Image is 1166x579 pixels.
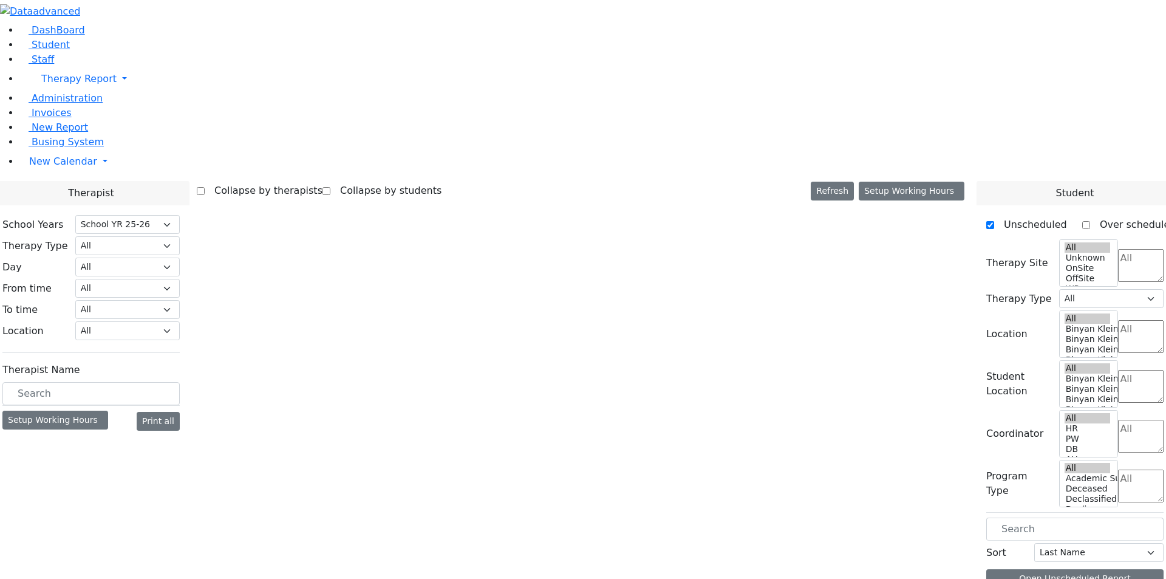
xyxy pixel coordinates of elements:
[994,215,1067,235] label: Unscheduled
[2,411,108,430] div: Setup Working Hours
[1065,273,1111,284] option: OffSite
[986,469,1052,498] label: Program Type
[19,53,54,65] a: Staff
[1118,370,1164,403] textarea: Search
[986,369,1052,399] label: Student Location
[1065,405,1111,415] option: Binyan Klein 2
[2,303,38,317] label: To time
[1065,454,1111,465] option: AH
[2,239,68,253] label: Therapy Type
[811,182,854,200] button: Refresh
[19,39,70,50] a: Student
[19,92,103,104] a: Administration
[1065,444,1111,454] option: DB
[1118,420,1164,453] textarea: Search
[1065,384,1111,394] option: Binyan Klein 4
[1065,473,1111,484] option: Academic Support
[1065,284,1111,294] option: WP
[1065,423,1111,434] option: HR
[986,427,1043,441] label: Coordinator
[1065,344,1111,355] option: Binyan Klein 3
[1118,249,1164,282] textarea: Search
[68,186,114,200] span: Therapist
[1065,334,1111,344] option: Binyan Klein 4
[19,24,85,36] a: DashBoard
[1065,494,1111,504] option: Declassified
[19,107,72,118] a: Invoices
[32,122,88,133] span: New Report
[1118,320,1164,353] textarea: Search
[859,182,964,200] button: Setup Working Hours
[1065,253,1111,263] option: Unknown
[986,256,1048,270] label: Therapy Site
[1065,394,1111,405] option: Binyan Klein 3
[1065,504,1111,515] option: Declines
[32,107,72,118] span: Invoices
[32,24,85,36] span: DashBoard
[2,260,22,275] label: Day
[2,382,180,405] input: Search
[986,327,1028,341] label: Location
[29,156,97,167] span: New Calendar
[19,149,1166,174] a: New Calendar
[32,92,103,104] span: Administration
[19,122,88,133] a: New Report
[1065,484,1111,494] option: Deceased
[2,218,63,232] label: School Years
[330,181,442,200] label: Collapse by students
[205,181,322,200] label: Collapse by therapists
[32,53,54,65] span: Staff
[32,136,104,148] span: Busing System
[2,324,44,338] label: Location
[1065,434,1111,444] option: PW
[2,363,80,377] label: Therapist Name
[2,281,52,296] label: From time
[137,412,180,431] button: Print all
[1118,470,1164,502] textarea: Search
[1065,363,1111,374] option: All
[19,67,1166,91] a: Therapy Report
[1055,186,1094,200] span: Student
[986,292,1052,306] label: Therapy Type
[1065,374,1111,384] option: Binyan Klein 5
[1065,413,1111,423] option: All
[1065,242,1111,253] option: All
[41,73,117,84] span: Therapy Report
[986,518,1164,541] input: Search
[19,136,104,148] a: Busing System
[1065,263,1111,273] option: OnSite
[986,546,1006,560] label: Sort
[1065,313,1111,324] option: All
[1065,463,1111,473] option: All
[32,39,70,50] span: Student
[1065,324,1111,334] option: Binyan Klein 5
[1065,355,1111,365] option: Binyan Klein 2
